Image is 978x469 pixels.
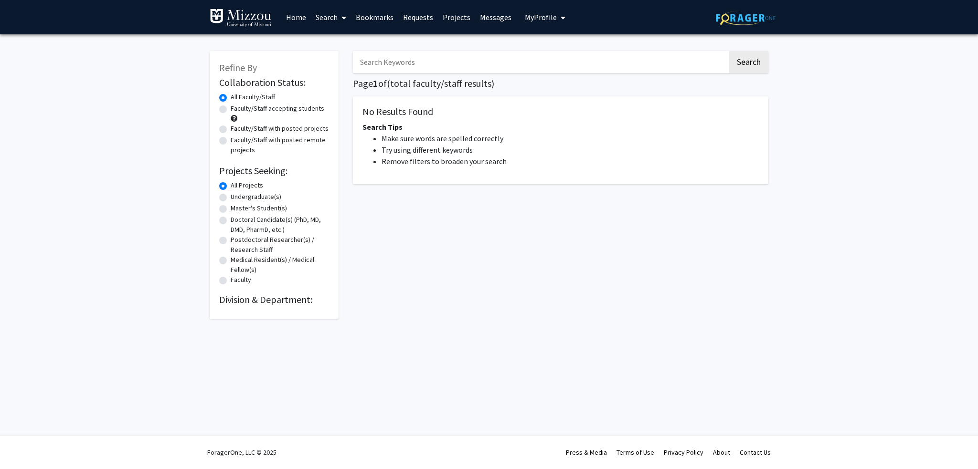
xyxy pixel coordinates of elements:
[713,448,730,457] a: About
[382,144,759,156] li: Try using different keywords
[219,62,257,73] span: Refine By
[231,255,329,275] label: Medical Resident(s) / Medical Fellow(s)
[231,203,287,213] label: Master's Student(s)
[382,156,759,167] li: Remove filters to broaden your search
[281,0,311,34] a: Home
[231,180,263,190] label: All Projects
[475,0,516,34] a: Messages
[207,436,276,469] div: ForagerOne, LLC © 2025
[716,10,776,25] img: ForagerOne Logo
[351,0,398,34] a: Bookmarks
[219,77,329,88] h2: Collaboration Status:
[729,51,768,73] button: Search
[438,0,475,34] a: Projects
[382,133,759,144] li: Make sure words are spelled correctly
[566,448,607,457] a: Press & Media
[617,448,654,457] a: Terms of Use
[231,104,324,114] label: Faculty/Staff accepting students
[219,294,329,305] h2: Division & Department:
[219,165,329,177] h2: Projects Seeking:
[373,77,378,89] span: 1
[231,192,281,202] label: Undergraduate(s)
[664,448,703,457] a: Privacy Policy
[311,0,351,34] a: Search
[210,9,272,28] img: University of Missouri Logo
[231,135,329,155] label: Faculty/Staff with posted remote projects
[353,78,768,89] h1: Page of ( total faculty/staff results)
[231,124,329,134] label: Faculty/Staff with posted projects
[362,106,759,117] h5: No Results Found
[231,235,329,255] label: Postdoctoral Researcher(s) / Research Staff
[231,275,251,285] label: Faculty
[398,0,438,34] a: Requests
[740,448,771,457] a: Contact Us
[353,194,768,216] nav: Page navigation
[231,92,275,102] label: All Faculty/Staff
[362,122,403,132] span: Search Tips
[231,215,329,235] label: Doctoral Candidate(s) (PhD, MD, DMD, PharmD, etc.)
[353,51,728,73] input: Search Keywords
[525,12,557,22] span: My Profile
